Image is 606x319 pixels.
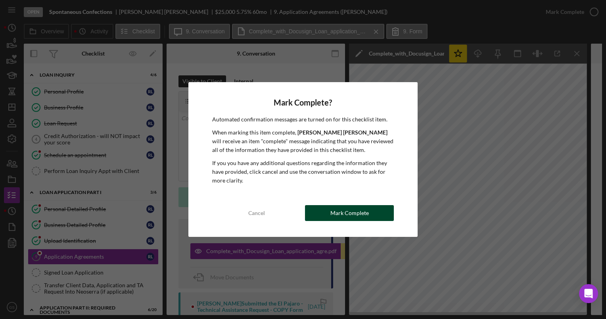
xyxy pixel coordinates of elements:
p: If you you have any additional questions regarding the information they have provided, click canc... [212,159,394,185]
div: Cancel [248,205,265,221]
p: Automated confirmation messages are turned on for this checklist item. [212,115,394,124]
button: Mark Complete [305,205,394,221]
div: Mark Complete [330,205,369,221]
h4: Mark Complete? [212,98,394,107]
button: Cancel [212,205,301,221]
b: [PERSON_NAME] [PERSON_NAME] [297,129,387,136]
div: Open Intercom Messenger [579,284,598,303]
p: When marking this item complete, will receive an item "complete" message indicating that you have... [212,128,394,155]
